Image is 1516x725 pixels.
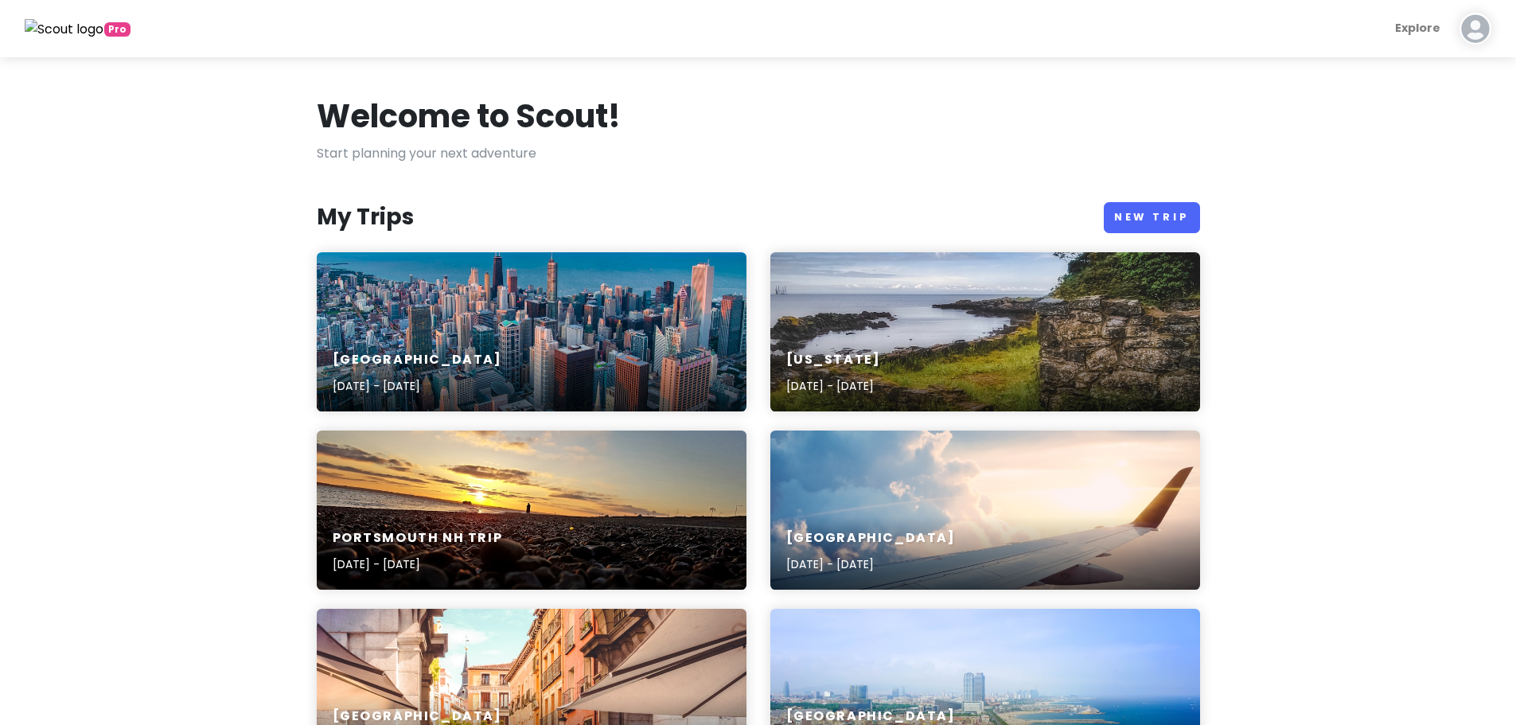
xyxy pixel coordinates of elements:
[770,431,1200,590] a: aerial photography of airliner[GEOGRAPHIC_DATA][DATE] - [DATE]
[104,22,131,37] span: greetings, globetrotter
[786,708,956,725] h6: [GEOGRAPHIC_DATA]
[25,19,104,40] img: Scout logo
[317,143,1200,164] p: Start planning your next adventure
[333,530,503,547] h6: Portsmouth NH Trip
[786,352,881,368] h6: [US_STATE]
[1459,13,1491,45] img: User profile
[317,252,746,411] a: white and brown city buildings during daytime[GEOGRAPHIC_DATA][DATE] - [DATE]
[333,352,502,368] h6: [GEOGRAPHIC_DATA]
[786,530,956,547] h6: [GEOGRAPHIC_DATA]
[1389,13,1447,44] a: Explore
[333,377,502,395] p: [DATE] - [DATE]
[25,18,131,39] a: Pro
[786,555,956,573] p: [DATE] - [DATE]
[770,252,1200,411] a: green grass field near body of water during daytime[US_STATE][DATE] - [DATE]
[317,431,746,590] a: silhouette of people on beach during sunsetPortsmouth NH Trip[DATE] - [DATE]
[317,95,621,137] h1: Welcome to Scout!
[317,203,414,232] h3: My Trips
[333,555,503,573] p: [DATE] - [DATE]
[1104,202,1200,233] a: New Trip
[786,377,881,395] p: [DATE] - [DATE]
[333,708,502,725] h6: [GEOGRAPHIC_DATA]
